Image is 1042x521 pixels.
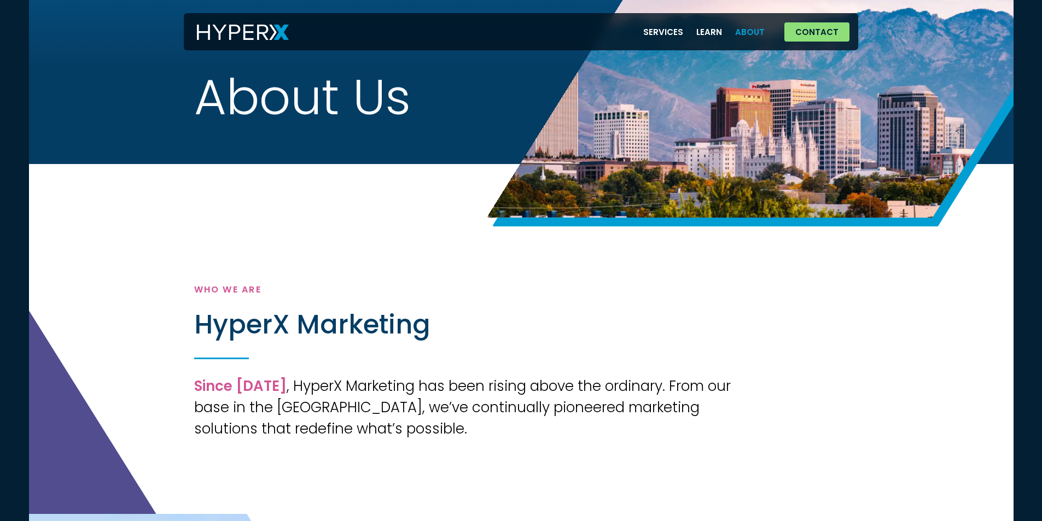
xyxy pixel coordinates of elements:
[226,75,259,129] span: b
[637,21,690,43] a: Services
[194,308,848,341] h2: HyperX Marketing
[690,21,729,43] a: Learn
[194,284,848,295] h4: Who We Are
[729,21,771,43] a: About
[197,25,289,40] img: HyperX Logo
[194,376,287,396] b: Since [DATE]
[784,22,849,42] a: Contact
[353,75,386,129] span: U
[290,75,322,128] span: u
[259,75,290,128] span: o
[795,28,839,36] span: Contact
[322,75,339,125] span: t
[637,21,771,43] nav: Menu
[386,75,411,127] span: s
[576,59,1031,74] picture: About 3
[987,466,1029,508] iframe: Drift Widget Chat Controller
[194,376,741,440] div: , HyperX Marketing has been rising above the ordinary. From our base in the [GEOGRAPHIC_DATA], we...
[194,75,226,129] span: A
